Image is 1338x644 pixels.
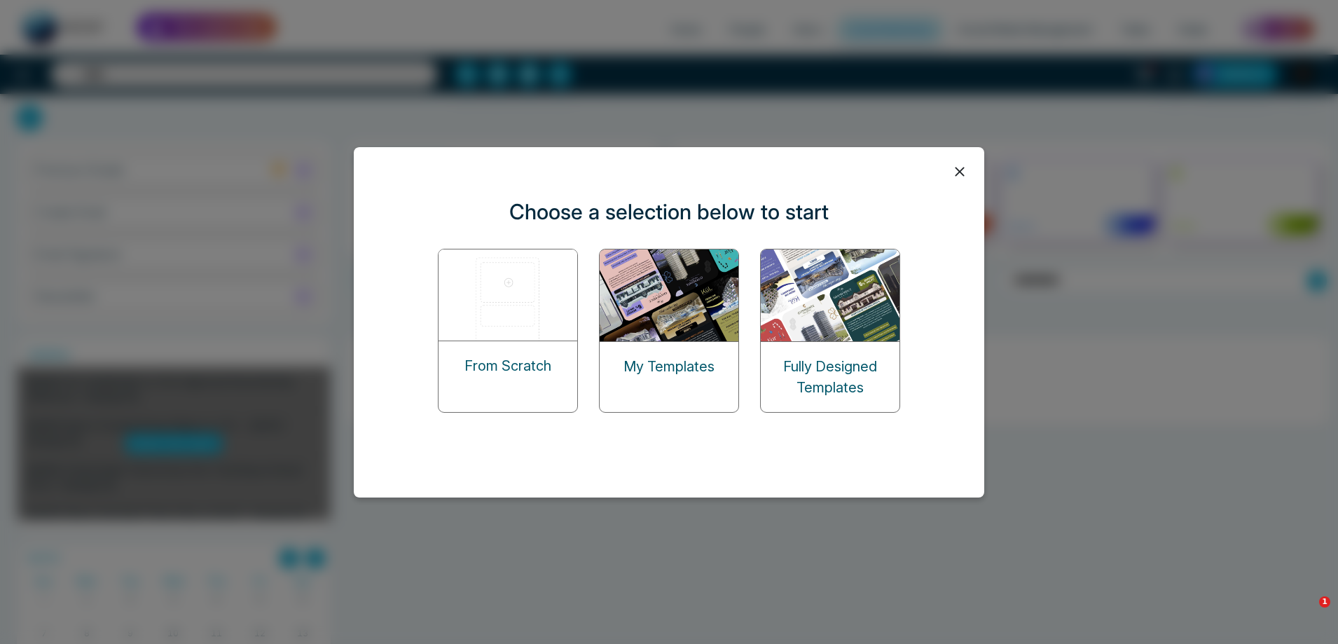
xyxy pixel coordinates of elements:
[1290,596,1324,630] iframe: Intercom live chat
[509,196,829,228] p: Choose a selection below to start
[1319,596,1330,608] span: 1
[623,356,715,377] p: My Templates
[464,355,551,376] p: From Scratch
[761,249,901,341] img: designed-templates.png
[761,356,899,398] p: Fully Designed Templates
[600,249,740,341] img: my-templates.png
[439,249,579,341] img: start-from-scratch.png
